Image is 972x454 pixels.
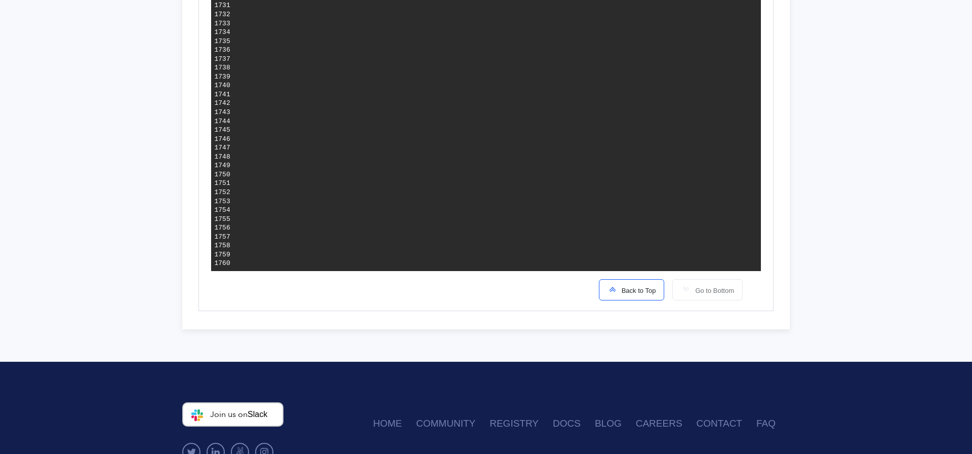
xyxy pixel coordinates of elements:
div: 1754 [215,206,230,215]
div: 1742 [215,99,230,108]
a: Registry [490,412,553,435]
button: Go to Bottom [672,279,743,300]
div: 1748 [215,153,230,162]
a: Join us onSlack [182,402,283,427]
div: 1736 [215,46,230,55]
a: Careers [636,412,697,435]
img: scroll-to-icon-light-gray.svg [681,284,691,294]
div: 1752 [215,188,230,197]
a: Home [373,412,416,435]
div: 1741 [215,90,230,99]
div: 1760 [215,259,230,268]
a: Contact [697,412,756,435]
div: 1758 [215,241,230,250]
div: 1753 [215,197,230,206]
div: 1737 [215,55,230,64]
div: 1755 [215,215,230,224]
span: Slack [248,410,267,419]
div: 1745 [215,126,230,135]
div: 1744 [215,117,230,126]
div: 1743 [215,108,230,117]
a: FAQ [756,412,790,435]
div: 1746 [215,135,230,144]
a: Blog [595,412,636,435]
div: 1733 [215,19,230,28]
div: 1731 [215,1,230,10]
div: 1757 [215,233,230,242]
div: 1751 [215,179,230,188]
div: 1732 [215,10,230,19]
div: 1759 [215,250,230,259]
div: 1747 [215,143,230,153]
div: 1735 [215,37,230,46]
div: 1739 [215,72,230,82]
a: Community [416,412,490,435]
div: 1738 [215,63,230,72]
img: scroll-to-icon.svg [607,284,618,294]
span: Back to Top [618,287,656,294]
span: Go to Bottom [691,287,734,294]
div: 1734 [215,28,230,37]
div: 1756 [215,223,230,233]
button: Back to Top [599,279,665,300]
div: 1740 [215,81,230,90]
div: 1750 [215,170,230,179]
div: 1749 [215,161,230,170]
a: Docs [553,412,595,435]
